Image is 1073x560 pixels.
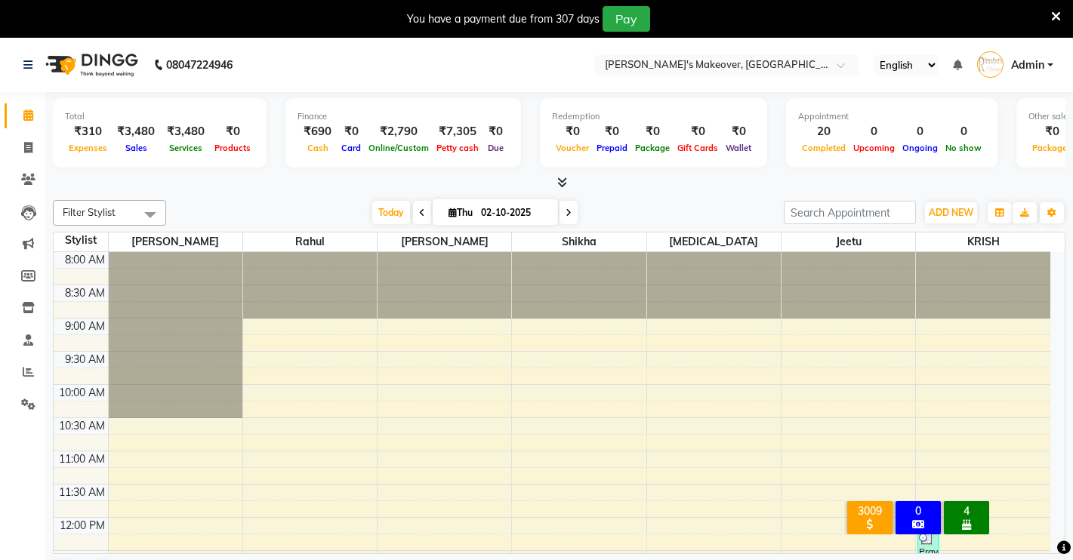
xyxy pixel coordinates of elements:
[977,51,1004,78] img: Admin
[603,6,650,32] button: Pay
[947,504,986,518] div: 4
[243,232,377,251] span: Rahul
[378,232,511,251] span: [PERSON_NAME]
[54,232,108,248] div: Stylist
[365,143,433,153] span: Online/Custom
[849,143,899,153] span: Upcoming
[165,143,206,153] span: Services
[552,123,593,140] div: ₹0
[65,143,111,153] span: Expenses
[722,143,755,153] span: Wallet
[784,201,916,224] input: Search Appointment
[298,123,338,140] div: ₹690
[56,485,108,500] div: 11:30 AM
[674,123,722,140] div: ₹0
[166,44,233,86] b: 08047224946
[372,201,410,224] span: Today
[798,143,849,153] span: Completed
[647,232,781,251] span: [MEDICAL_DATA]
[722,123,755,140] div: ₹0
[39,44,142,86] img: logo
[942,143,985,153] span: No show
[57,518,108,534] div: 12:00 PM
[631,143,674,153] span: Package
[593,123,631,140] div: ₹0
[674,143,722,153] span: Gift Cards
[925,202,977,223] button: ADD NEW
[65,123,111,140] div: ₹310
[850,504,890,518] div: 3009
[476,202,552,224] input: 2025-10-02
[62,318,108,334] div: 9:00 AM
[62,352,108,368] div: 9:30 AM
[552,143,593,153] span: Voucher
[304,143,332,153] span: Cash
[111,123,161,140] div: ₹3,480
[484,143,507,153] span: Due
[899,123,942,140] div: 0
[298,110,509,123] div: Finance
[483,123,509,140] div: ₹0
[338,123,365,140] div: ₹0
[433,123,483,140] div: ₹7,305
[211,143,254,153] span: Products
[512,232,646,251] span: Shikha
[161,123,211,140] div: ₹3,480
[338,143,365,153] span: Card
[211,123,254,140] div: ₹0
[929,207,973,218] span: ADD NEW
[916,232,1050,251] span: KRISH
[122,143,151,153] span: Sales
[899,504,938,518] div: 0
[849,123,899,140] div: 0
[63,206,116,218] span: Filter Stylist
[798,110,985,123] div: Appointment
[1011,57,1044,73] span: Admin
[65,110,254,123] div: Total
[407,11,600,27] div: You have a payment due from 307 days
[942,123,985,140] div: 0
[899,143,942,153] span: Ongoing
[631,123,674,140] div: ₹0
[552,110,755,123] div: Redemption
[445,207,476,218] span: Thu
[62,252,108,268] div: 8:00 AM
[593,143,631,153] span: Prepaid
[56,385,108,401] div: 10:00 AM
[782,232,915,251] span: Jeetu
[365,123,433,140] div: ₹2,790
[109,232,242,251] span: [PERSON_NAME]
[62,285,108,301] div: 8:30 AM
[433,143,483,153] span: Petty cash
[798,123,849,140] div: 20
[56,451,108,467] div: 11:00 AM
[56,418,108,434] div: 10:30 AM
